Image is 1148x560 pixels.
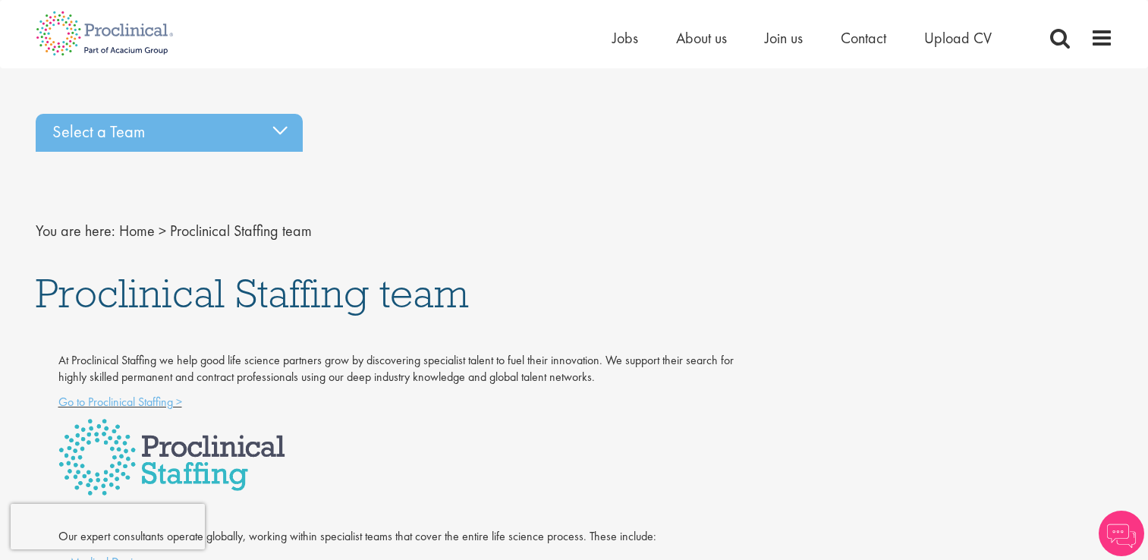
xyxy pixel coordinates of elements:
[676,28,727,48] a: About us
[36,114,303,152] div: Select a Team
[58,419,285,496] img: Proclinical Staffing
[36,221,115,241] span: You are here:
[58,394,182,410] a: Go to Proclinical Staffing >
[924,28,992,48] a: Upload CV
[765,28,803,48] a: Join us
[612,28,638,48] a: Jobs
[170,221,312,241] span: Proclinical Staffing team
[159,221,166,241] span: >
[36,267,469,319] span: Proclinical Staffing team
[119,221,155,241] a: breadcrumb link
[11,504,205,549] iframe: reCAPTCHA
[1099,511,1144,556] img: Chatbot
[841,28,886,48] a: Contact
[58,528,739,546] p: Our expert consultants operate globally, working within specialist teams that cover the entire li...
[58,352,739,387] p: At Proclinical Staffing we help good life science partners grow by discovering specialist talent ...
